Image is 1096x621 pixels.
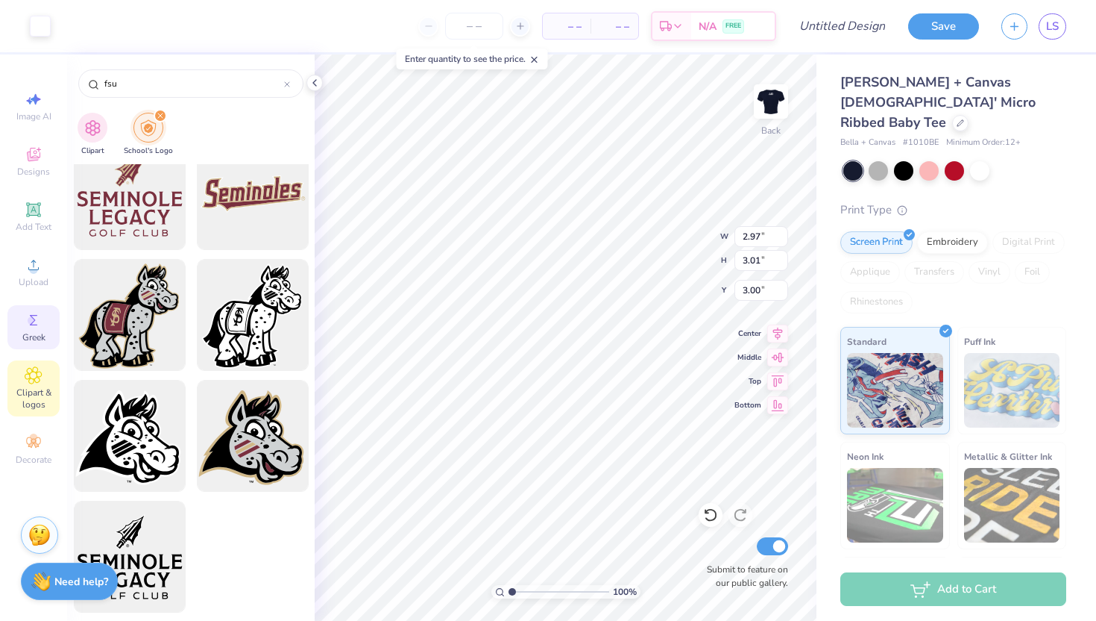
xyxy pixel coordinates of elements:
[54,575,108,589] strong: Need help?
[992,231,1065,254] div: Digital Print
[964,334,995,349] span: Puff Ink
[78,113,107,157] div: filter for Clipart
[17,166,50,178] span: Designs
[124,113,173,157] button: filter button
[761,124,781,137] div: Back
[840,291,913,313] div: Rhinestones
[140,119,157,137] img: School's Logo Image
[78,113,107,157] button: filter button
[699,19,717,34] span: N/A
[917,231,988,254] div: Embroidery
[734,376,761,387] span: Top
[1015,261,1050,284] div: Foil
[969,261,1010,284] div: Vinyl
[964,449,1052,464] span: Metallic & Glitter Ink
[81,146,104,157] span: Clipart
[840,231,913,254] div: Screen Print
[397,49,548,69] div: Enter quantity to see the price.
[445,13,503,40] input: – –
[19,276,48,288] span: Upload
[7,387,60,411] span: Clipart & logos
[103,76,284,91] input: Try "WashU"
[1046,18,1059,35] span: LS
[840,202,1066,219] div: Print Type
[964,353,1060,428] img: Puff Ink
[840,261,900,284] div: Applique
[124,113,173,157] div: filter for School's Logo
[756,87,786,116] img: Back
[904,261,964,284] div: Transfers
[787,11,897,41] input: Untitled Design
[734,352,761,363] span: Middle
[599,19,629,34] span: – –
[725,21,741,31] span: FREE
[908,13,979,40] button: Save
[16,221,51,233] span: Add Text
[847,449,884,464] span: Neon Ink
[552,19,582,34] span: – –
[84,119,101,137] img: Clipart Image
[22,331,45,343] span: Greek
[16,454,51,466] span: Decorate
[847,334,886,349] span: Standard
[124,146,173,157] span: School's Logo
[964,468,1060,543] img: Metallic & Glitter Ink
[847,353,943,428] img: Standard
[840,137,895,149] span: Bella + Canvas
[840,73,1036,131] span: [PERSON_NAME] + Canvas [DEMOGRAPHIC_DATA]' Micro Ribbed Baby Tee
[613,585,637,599] span: 100 %
[16,110,51,122] span: Image AI
[847,468,943,543] img: Neon Ink
[946,137,1021,149] span: Minimum Order: 12 +
[699,563,788,590] label: Submit to feature on our public gallery.
[734,400,761,411] span: Bottom
[734,328,761,339] span: Center
[903,137,939,149] span: # 1010BE
[1039,13,1066,40] a: LS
